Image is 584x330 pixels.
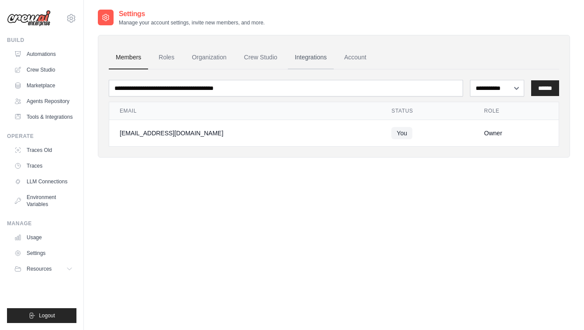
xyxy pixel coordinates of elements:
[7,37,76,44] div: Build
[10,63,76,77] a: Crew Studio
[7,220,76,227] div: Manage
[337,46,373,69] a: Account
[7,133,76,140] div: Operate
[119,19,265,26] p: Manage your account settings, invite new members, and more.
[7,10,51,27] img: Logo
[152,46,181,69] a: Roles
[7,308,76,323] button: Logout
[484,129,548,137] div: Owner
[381,102,473,120] th: Status
[10,79,76,93] a: Marketplace
[10,110,76,124] a: Tools & Integrations
[10,230,76,244] a: Usage
[10,47,76,61] a: Automations
[109,102,381,120] th: Email
[391,127,412,139] span: You
[39,312,55,319] span: Logout
[10,94,76,108] a: Agents Repository
[27,265,52,272] span: Resources
[109,46,148,69] a: Members
[10,143,76,157] a: Traces Old
[10,262,76,276] button: Resources
[120,129,370,137] div: [EMAIL_ADDRESS][DOMAIN_NAME]
[10,190,76,211] a: Environment Variables
[10,159,76,173] a: Traces
[10,246,76,260] a: Settings
[119,9,265,19] h2: Settings
[185,46,233,69] a: Organization
[237,46,284,69] a: Crew Studio
[288,46,334,69] a: Integrations
[473,102,559,120] th: Role
[10,175,76,189] a: LLM Connections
